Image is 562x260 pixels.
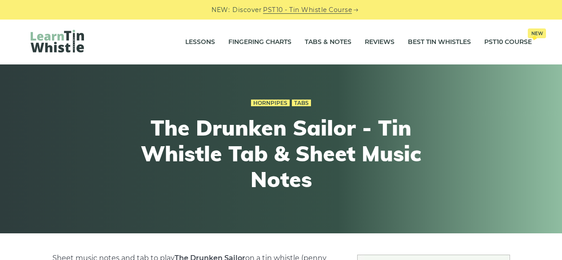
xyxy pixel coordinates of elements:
span: New [528,28,546,38]
img: LearnTinWhistle.com [31,30,84,52]
a: Lessons [185,31,215,53]
a: Reviews [365,31,395,53]
a: PST10 CourseNew [484,31,532,53]
a: Tabs [292,100,311,107]
h1: The Drunken Sailor - Tin Whistle Tab & Sheet Music Notes [118,115,445,192]
a: Best Tin Whistles [408,31,471,53]
a: Hornpipes [251,100,290,107]
a: Fingering Charts [228,31,291,53]
a: Tabs & Notes [305,31,351,53]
